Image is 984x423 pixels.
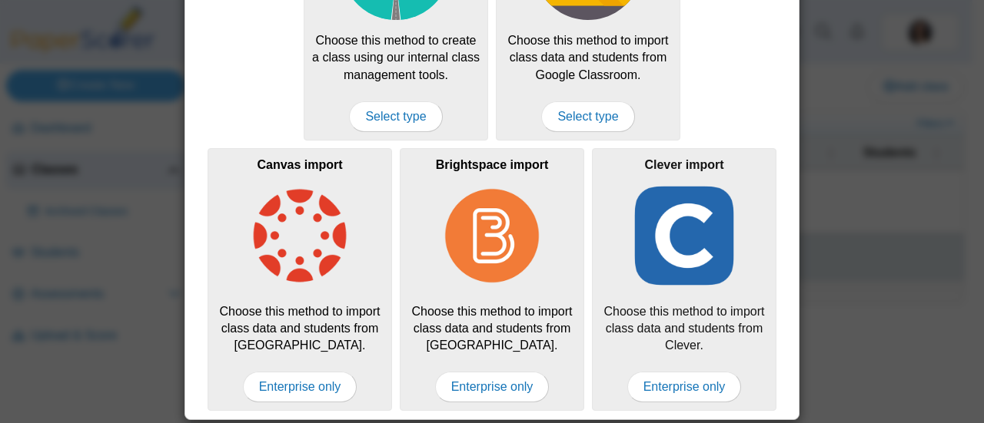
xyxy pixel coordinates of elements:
[243,372,357,402] span: Enterprise only
[349,101,442,132] span: Select type
[245,181,354,290] img: class-type-canvas.png
[436,158,549,171] b: Brightspace import
[437,181,547,290] img: class-type-brightspace.png
[257,158,342,171] b: Canvas import
[627,372,742,402] span: Enterprise only
[644,158,723,171] b: Clever import
[435,372,550,402] span: Enterprise only
[541,101,634,132] span: Select type
[630,181,739,290] img: class-type-clever.png
[592,148,776,411] div: Choose this method to import class data and students from Clever.
[208,148,392,411] div: Choose this method to import class data and students from [GEOGRAPHIC_DATA].
[400,148,584,411] div: Choose this method to import class data and students from [GEOGRAPHIC_DATA].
